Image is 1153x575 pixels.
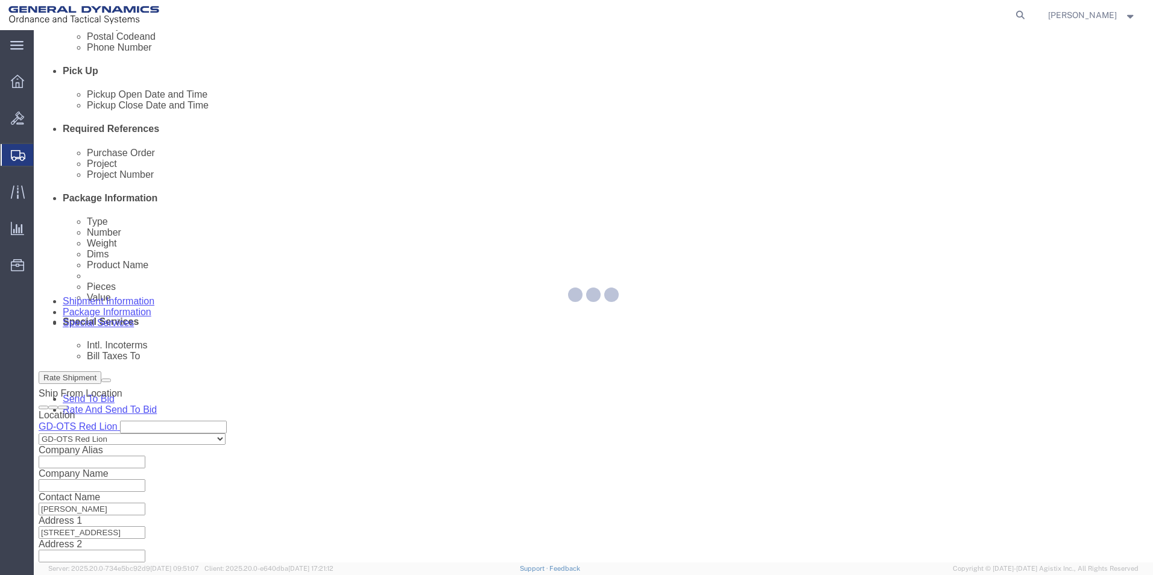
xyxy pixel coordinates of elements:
[150,565,199,572] span: [DATE] 09:51:07
[288,565,333,572] span: [DATE] 17:21:12
[520,565,550,572] a: Support
[1048,8,1117,22] span: Kayla Singleton
[8,6,159,24] img: logo
[204,565,333,572] span: Client: 2025.20.0-e640dba
[48,565,199,572] span: Server: 2025.20.0-734e5bc92d9
[549,565,580,572] a: Feedback
[953,564,1139,574] span: Copyright © [DATE]-[DATE] Agistix Inc., All Rights Reserved
[1047,8,1137,22] button: [PERSON_NAME]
